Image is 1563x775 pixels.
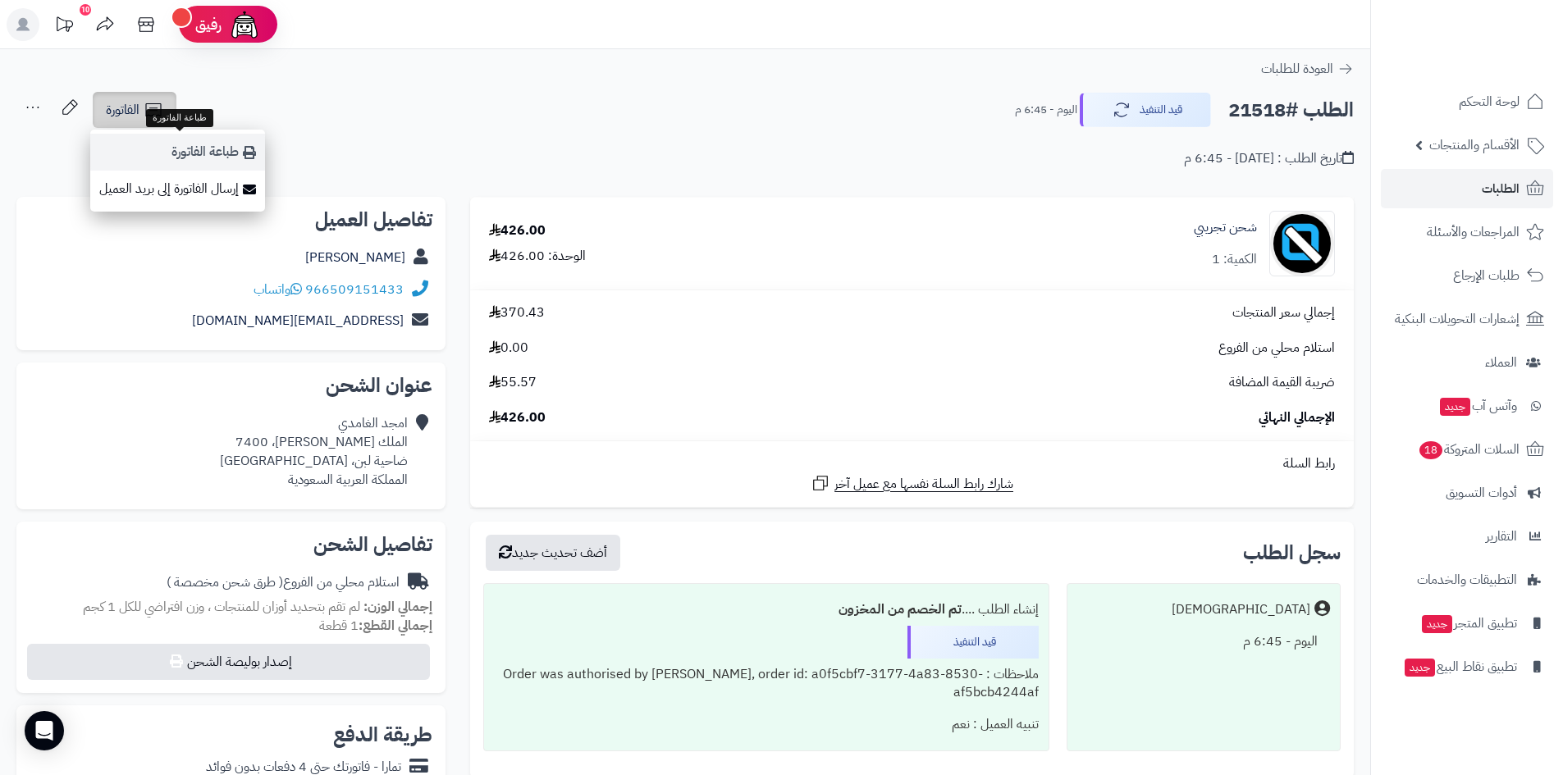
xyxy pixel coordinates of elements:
[1486,525,1517,548] span: التقارير
[1261,59,1354,79] a: العودة للطلبات
[90,171,265,207] a: إرسال الفاتورة إلى بريد العميل
[1381,299,1553,339] a: إشعارات التحويلات البنكية
[489,247,586,266] div: الوحدة: 426.00
[1381,647,1553,686] a: تطبيق نقاط البيعجديد
[1453,264,1520,287] span: طلبات الإرجاع
[1080,93,1211,127] button: قيد التنفيذ
[167,572,283,592] span: ( طرق شحن مخصصة )
[1259,408,1335,427] span: الإجمالي النهائي
[1429,134,1520,157] span: الأقسام والمنتجات
[489,339,528,358] span: 0.00
[1184,149,1354,168] div: تاريخ الطلب : [DATE] - 6:45 م
[1482,177,1520,200] span: الطلبات
[1270,211,1334,276] img: no_image-90x90.png
[106,100,139,120] span: الفاتورة
[1194,218,1257,237] a: شحن تجريبي
[1218,339,1335,358] span: استلام محلي من الفروع
[27,644,430,680] button: إصدار بوليصة الشحن
[1381,256,1553,295] a: طلبات الإرجاع
[1417,568,1517,591] span: التطبيقات والخدمات
[1077,626,1330,658] div: اليوم - 6:45 م
[489,303,545,322] span: 370.43
[1405,659,1435,677] span: جديد
[195,15,222,34] span: رفيق
[1418,438,1520,461] span: السلات المتروكة
[1381,517,1553,556] a: التقارير
[907,626,1039,659] div: قيد التنفيذ
[1440,398,1470,416] span: جديد
[333,725,432,745] h2: طريقة الدفع
[25,711,64,750] div: Open Intercom Messenger
[30,376,432,395] h2: عنوان الشحن
[489,408,546,427] span: 426.00
[834,475,1013,494] span: شارك رابط السلة نفسها مع عميل آخر
[486,535,620,571] button: أضف تحديث جديد
[494,659,1038,709] div: ملاحظات : Order was authorised by [PERSON_NAME], order id: a0f5cbf7-3177-4a83-8530-af5bcb4244af
[1438,394,1517,417] span: وآتس آب
[1172,600,1310,619] div: [DEMOGRAPHIC_DATA]
[1015,102,1077,118] small: اليوم - 6:45 م
[1229,373,1335,392] span: ضريبة القيمة المضافة
[90,134,265,171] a: طباعة الفاتورة
[1381,604,1553,643] a: تطبيق المتجرجديد
[1485,351,1517,374] span: العملاء
[1381,560,1553,599] a: التطبيقات والخدمات
[1243,543,1341,563] h3: سجل الطلب
[305,248,405,267] a: [PERSON_NAME]
[1228,93,1354,127] h2: الطلب #21518
[1381,386,1553,426] a: وآتس آبجديد
[93,92,176,128] a: الفاتورة
[220,414,408,489] div: امجد الغامدي الملك [PERSON_NAME]، 7400 ضاحية لبن، [GEOGRAPHIC_DATA] المملكة العربية السعودية
[839,599,962,619] b: تم الخصم من المخزون
[359,616,432,636] strong: إجمالي القطع:
[254,280,302,299] a: واتساب
[1381,343,1553,382] a: العملاء
[43,8,85,45] a: تحديثات المنصة
[1212,250,1257,269] div: الكمية: 1
[1446,481,1517,504] span: أدوات التسويق
[477,454,1347,473] div: رابط السلة
[1420,612,1517,635] span: تطبيق المتجر
[192,311,404,331] a: [EMAIL_ADDRESS][DOMAIN_NAME]
[30,535,432,554] h2: تفاصيل الشحن
[1381,169,1553,208] a: الطلبات
[146,109,213,127] div: طباعة الفاتورة
[1381,473,1553,513] a: أدوات التسويق
[363,597,432,617] strong: إجمالي الوزن:
[1451,41,1547,75] img: logo-2.png
[228,8,261,41] img: ai-face.png
[1381,82,1553,121] a: لوحة التحكم
[1261,59,1333,79] span: العودة للطلبات
[1419,441,1442,459] span: 18
[494,594,1038,626] div: إنشاء الطلب ....
[1395,308,1520,331] span: إشعارات التحويلات البنكية
[1459,90,1520,113] span: لوحة التحكم
[83,597,360,617] span: لم تقم بتحديد أوزان للمنتجات ، وزن افتراضي للكل 1 كجم
[1403,655,1517,678] span: تطبيق نقاط البيع
[494,709,1038,741] div: تنبيه العميل : نعم
[319,616,432,636] small: 1 قطعة
[80,4,91,16] div: 10
[305,280,404,299] a: 966509151433
[811,473,1013,494] a: شارك رابط السلة نفسها مع عميل آخر
[1232,303,1335,322] span: إجمالي سعر المنتجات
[1427,221,1520,244] span: المراجعات والأسئلة
[167,573,400,592] div: استلام محلي من الفروع
[1381,430,1553,469] a: السلات المتروكة18
[30,210,432,230] h2: تفاصيل العميل
[489,221,546,240] div: 426.00
[489,373,537,392] span: 55.57
[1381,212,1553,252] a: المراجعات والأسئلة
[1422,615,1452,633] span: جديد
